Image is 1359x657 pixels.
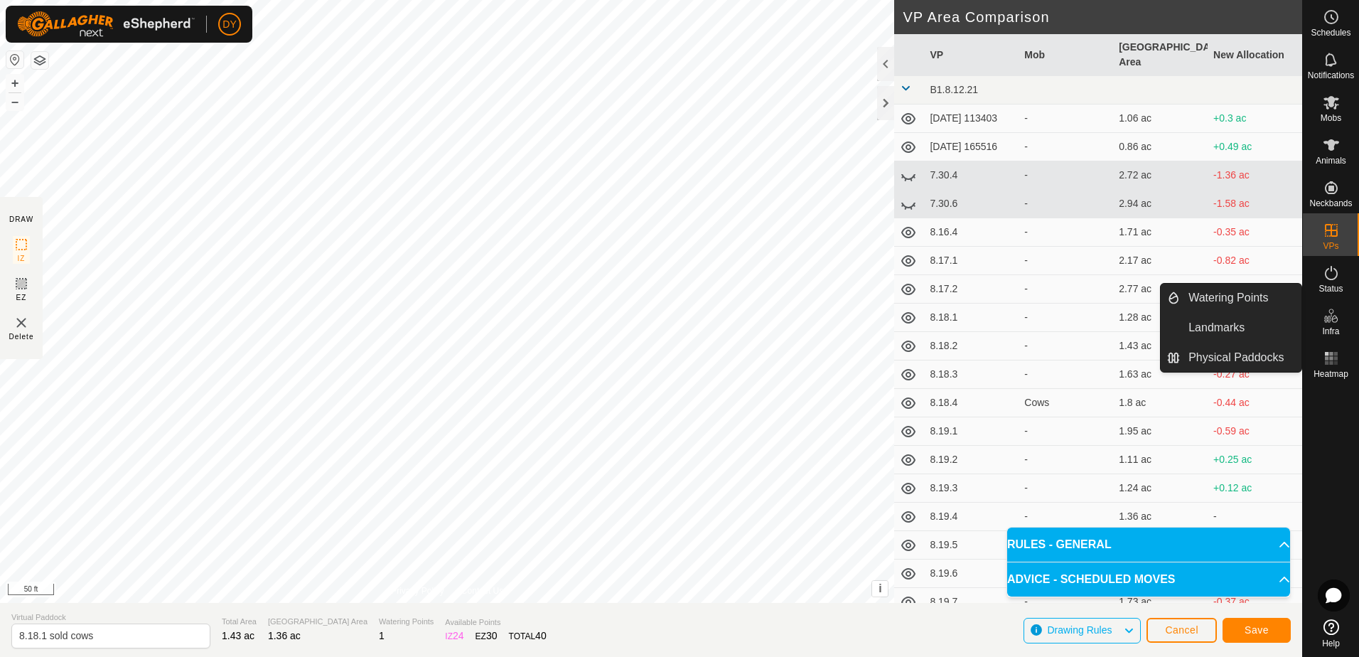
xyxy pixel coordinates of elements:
[1188,319,1245,336] span: Landmarks
[1047,624,1112,636] span: Drawing Rules
[1113,161,1208,190] td: 2.72 ac
[1007,571,1175,588] span: ADVICE - SCHEDULED MOVES
[222,630,254,641] span: 1.43 ac
[924,105,1019,133] td: [DATE] 113403
[268,630,301,641] span: 1.36 ac
[16,292,27,303] span: EZ
[1113,503,1208,531] td: 1.36 ac
[924,446,1019,474] td: 8.19.2
[1113,446,1208,474] td: 1.11 ac
[1208,275,1302,304] td: -1.41 ac
[879,582,881,594] span: i
[924,133,1019,161] td: [DATE] 165516
[1161,343,1301,372] li: Physical Paddocks
[1113,332,1208,360] td: 1.43 ac
[1024,338,1107,353] div: -
[222,616,257,628] span: Total Area
[31,52,48,69] button: Map Layers
[222,17,236,32] span: DY
[6,51,23,68] button: Reset Map
[924,304,1019,332] td: 8.18.1
[1208,34,1302,76] th: New Allocation
[924,531,1019,560] td: 8.19.5
[924,588,1019,616] td: 8.19.7
[1311,28,1350,37] span: Schedules
[509,629,547,643] div: TOTAL
[1180,314,1301,342] a: Landmarks
[1188,289,1268,306] span: Watering Points
[1165,624,1198,636] span: Cancel
[1245,624,1269,636] span: Save
[924,218,1019,247] td: 8.16.4
[1208,503,1302,531] td: -
[1024,282,1107,297] div: -
[924,560,1019,588] td: 8.19.6
[1113,389,1208,417] td: 1.8 ac
[1208,417,1302,446] td: -0.59 ac
[9,331,34,342] span: Delete
[1208,360,1302,389] td: -0.27 ac
[1303,614,1359,653] a: Help
[453,630,464,641] span: 24
[1019,34,1113,76] th: Mob
[486,630,498,641] span: 30
[1024,168,1107,183] div: -
[1007,528,1290,562] p-accordion-header: RULES - GENERAL
[6,75,23,92] button: +
[379,630,385,641] span: 1
[268,616,367,628] span: [GEOGRAPHIC_DATA] Area
[1208,105,1302,133] td: +0.3 ac
[872,581,888,597] button: i
[1024,481,1107,496] div: -
[379,616,434,628] span: Watering Points
[1161,284,1301,312] li: Watering Points
[1113,588,1208,616] td: 1.73 ac
[1208,190,1302,218] td: -1.58 ac
[1113,360,1208,389] td: 1.63 ac
[17,11,195,37] img: Gallagher Logo
[1208,446,1302,474] td: +0.25 ac
[11,611,210,624] span: Virtual Paddock
[1024,196,1107,211] div: -
[924,161,1019,190] td: 7.30.4
[1208,588,1302,616] td: -0.37 ac
[1318,284,1343,293] span: Status
[1007,562,1290,597] p-accordion-header: ADVICE - SCHEDULED MOVES
[903,9,1302,26] h2: VP Area Comparison
[1024,509,1107,524] div: -
[924,275,1019,304] td: 8.17.2
[1314,370,1348,378] span: Heatmap
[1322,639,1340,648] span: Help
[1208,474,1302,503] td: +0.12 ac
[924,190,1019,218] td: 7.30.6
[1024,594,1107,609] div: -
[1188,349,1284,366] span: Physical Paddocks
[1113,133,1208,161] td: 0.86 ac
[1113,218,1208,247] td: 1.71 ac
[930,84,978,95] span: B1.8.12.21
[1024,424,1107,439] div: -
[924,247,1019,275] td: 8.17.1
[1208,218,1302,247] td: -0.35 ac
[1024,452,1107,467] div: -
[1223,618,1291,643] button: Save
[1309,199,1352,208] span: Neckbands
[445,629,463,643] div: IZ
[1180,284,1301,312] a: Watering Points
[924,34,1019,76] th: VP
[1208,161,1302,190] td: -1.36 ac
[1024,139,1107,154] div: -
[1113,417,1208,446] td: 1.95 ac
[1161,314,1301,342] li: Landmarks
[1024,310,1107,325] div: -
[1113,474,1208,503] td: 1.24 ac
[1113,275,1208,304] td: 2.77 ac
[1024,111,1107,126] div: -
[1308,71,1354,80] span: Notifications
[1323,242,1338,250] span: VPs
[924,332,1019,360] td: 8.18.2
[9,214,33,225] div: DRAW
[1322,327,1339,336] span: Infra
[535,630,547,641] span: 40
[1024,367,1107,382] div: -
